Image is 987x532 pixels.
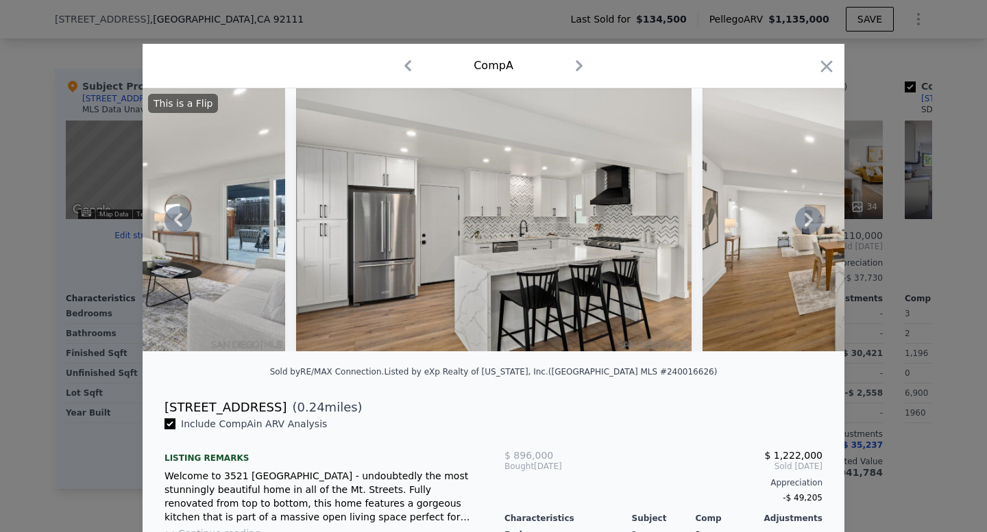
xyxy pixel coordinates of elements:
div: Comp [695,513,759,524]
div: Subject [632,513,696,524]
span: Include Comp A in ARV Analysis [175,418,332,429]
div: Adjustments [759,513,822,524]
div: Listing remarks [164,442,483,464]
img: Property Img [296,88,691,351]
div: [DATE] [504,461,611,472]
div: Characteristics [504,513,632,524]
div: This is a Flip [148,94,218,113]
span: Sold [DATE] [611,461,822,472]
div: Welcome to 3521 [GEOGRAPHIC_DATA] - undoubtedly the most stunningly beautiful home in all of the ... [164,469,483,524]
div: Sold by RE/MAX Connection . [270,367,385,377]
div: Appreciation [504,477,822,488]
span: -$ 49,205 [783,493,822,503]
span: $ 1,222,000 [764,450,822,461]
span: Bought [504,461,534,472]
span: $ 896,000 [504,450,553,461]
div: [STREET_ADDRESS] [164,398,287,417]
div: Comp A [474,58,513,74]
span: 0.24 [297,400,325,414]
span: ( miles) [287,398,362,417]
div: Listed by eXp Realty of [US_STATE], Inc. ([GEOGRAPHIC_DATA] MLS #240016626) [384,367,717,377]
